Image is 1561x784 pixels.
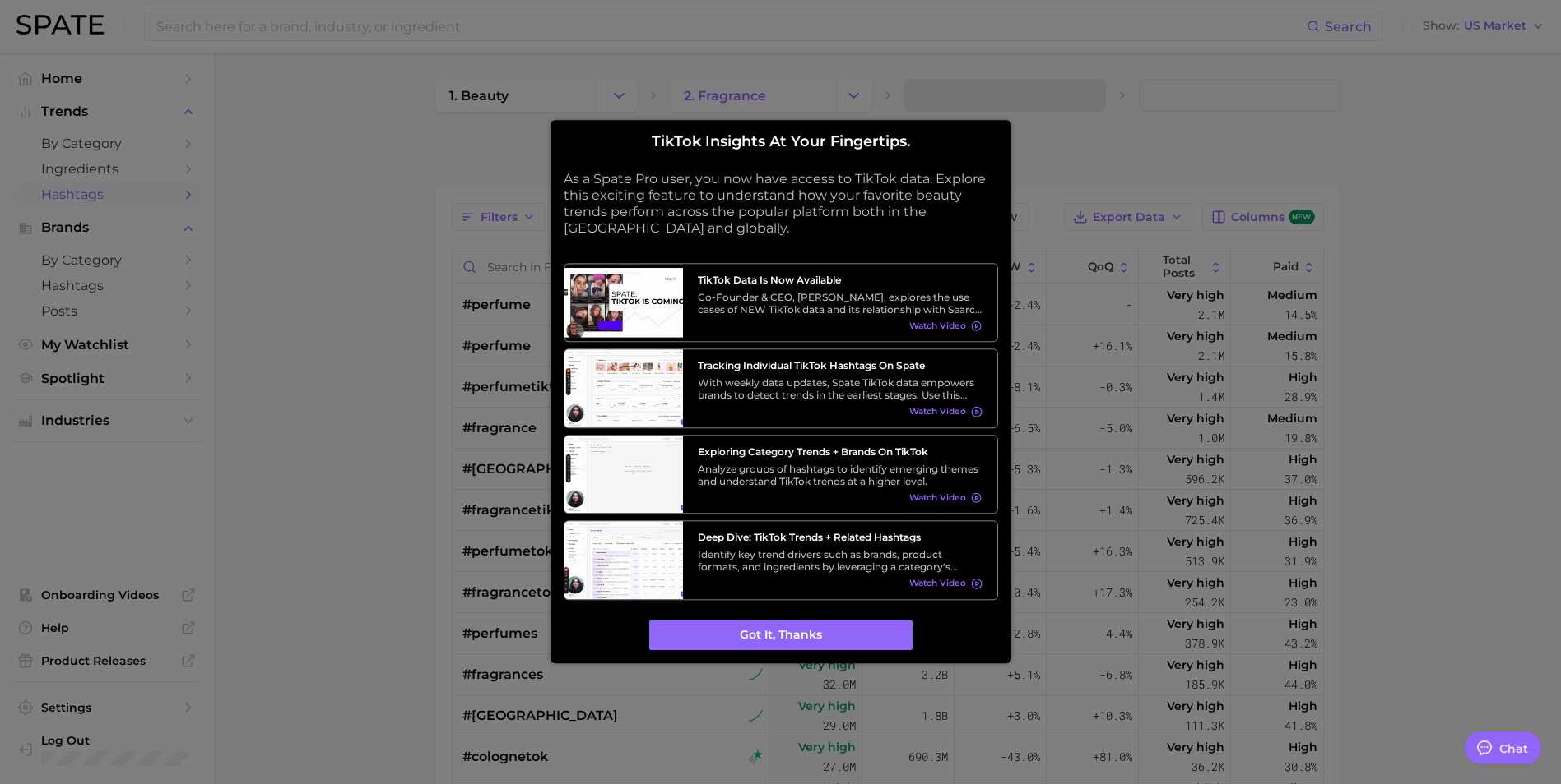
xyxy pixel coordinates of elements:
[564,133,998,151] h2: TikTok insights at your fingertips.
[698,376,983,401] div: With weekly data updates, Spate TikTok data empowers brands to detect trends in the earliest stag...
[909,579,966,589] span: Watch Video
[698,274,983,286] h3: TikTok data is now available
[909,492,966,503] span: Watch Video
[909,321,966,331] span: Watch Video
[698,548,983,573] div: Identify key trend drivers such as brands, product formats, and ingredients by leveraging a categ...
[698,291,983,316] div: Co-Founder & CEO, [PERSON_NAME], explores the use cases of NEW TikTok data and its relationship w...
[698,463,983,487] div: Analyze groups of hashtags to identify emerging themes and understand TikTok trends at a higher l...
[698,359,983,371] h3: Tracking Individual TikTok Hashtags on Spate
[564,263,998,343] a: TikTok data is now availableCo-Founder & CEO, [PERSON_NAME], explores the use cases of NEW TikTok...
[909,407,966,417] span: Watch Video
[649,620,913,651] button: Got it, thanks
[564,171,998,237] p: As a Spate Pro user, you now have access to TikTok data. Explore this exciting feature to underst...
[698,445,983,458] h3: Exploring Category Trends + Brands on TikTok
[564,348,998,428] a: Tracking Individual TikTok Hashtags on SpateWith weekly data updates, Spate TikTok data empowers ...
[564,435,998,514] a: Exploring Category Trends + Brands on TikTokAnalyze groups of hashtags to identify emerging theme...
[564,520,998,600] a: Deep Dive: TikTok Trends + Related HashtagsIdentify key trend drivers such as brands, product for...
[698,531,983,543] h3: Deep Dive: TikTok Trends + Related Hashtags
